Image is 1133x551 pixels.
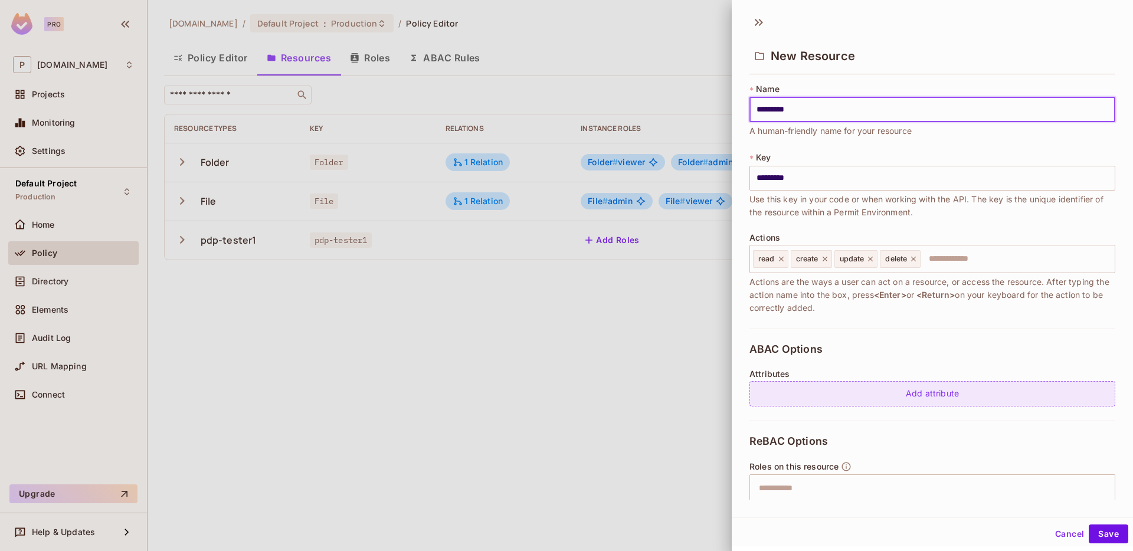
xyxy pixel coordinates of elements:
[916,290,955,300] span: <Return>
[749,462,839,471] span: Roles on this resource
[749,369,790,379] span: Attributes
[749,233,780,242] span: Actions
[749,275,1115,314] span: Actions are the ways a user can act on a resource, or access the resource. After typing the actio...
[840,254,865,264] span: update
[749,381,1115,406] div: Add attribute
[753,250,788,268] div: read
[771,49,855,63] span: New Resource
[749,435,828,447] span: ReBAC Options
[885,254,907,264] span: delete
[791,250,832,268] div: create
[1050,524,1089,543] button: Cancel
[749,193,1115,219] span: Use this key in your code or when working with the API. The key is the unique identifier of the r...
[756,153,771,162] span: Key
[749,343,823,355] span: ABAC Options
[749,124,912,137] span: A human-friendly name for your resource
[756,84,780,94] span: Name
[1089,524,1128,543] button: Save
[874,290,906,300] span: <Enter>
[834,250,878,268] div: update
[880,250,921,268] div: delete
[796,254,818,264] span: create
[758,254,775,264] span: read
